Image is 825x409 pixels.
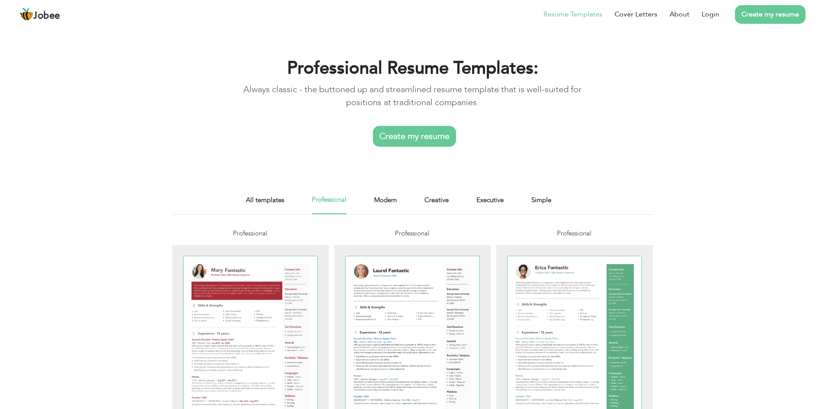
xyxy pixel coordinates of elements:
a: Cover Letters [615,9,657,19]
a: Create my resume [735,5,806,24]
span: Professional [395,229,430,238]
a: Resume Templates [544,9,602,19]
span: Professional [557,229,592,238]
a: Professional [312,195,346,214]
a: Modern [374,195,397,214]
a: Jobee [19,7,60,21]
a: Simple [531,195,551,214]
span: Jobee [33,11,60,21]
a: Login [702,9,719,19]
span: Professional [233,229,268,238]
p: Always classic - the buttoned up and streamlined resume template that is well-suited for position... [227,83,598,109]
a: Creative [424,195,449,214]
a: All templates [246,195,284,214]
a: Executive [476,195,504,214]
img: jobee.io [19,7,33,21]
a: About [670,9,689,19]
a: Create my resume [373,126,456,147]
h1: Professional Resume Templates: [227,57,598,80]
